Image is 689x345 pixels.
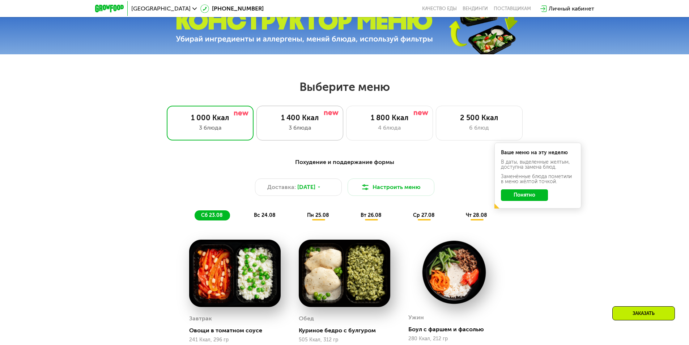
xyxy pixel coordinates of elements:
div: 1 400 Ккал [264,113,336,122]
div: Овощи в томатном соусе [189,327,286,334]
span: Доставка: [267,183,296,192]
div: В даты, выделенные желтым, доступна замена блюд. [501,160,575,170]
a: Вендинги [463,6,488,12]
a: Качество еды [422,6,457,12]
span: пн 25.08 [307,212,329,218]
div: Похудение и поддержание формы [131,158,559,167]
div: 1 000 Ккал [174,113,246,122]
span: вт 26.08 [361,212,382,218]
h2: Выберите меню [23,80,666,94]
div: Заменённые блюда пометили в меню жёлтой точкой. [501,174,575,184]
span: [GEOGRAPHIC_DATA] [131,6,191,12]
span: [DATE] [297,183,315,192]
div: 4 блюда [354,123,425,132]
span: чт 28.08 [466,212,487,218]
button: Настроить меню [348,178,434,196]
div: 3 блюда [174,123,246,132]
div: 3 блюда [264,123,336,132]
span: сб 23.08 [201,212,223,218]
span: ср 27.08 [413,212,435,218]
span: вс 24.08 [254,212,276,218]
div: 2 500 Ккал [443,113,515,122]
div: Завтрак [189,313,212,324]
div: Боул с фаршем и фасолью [408,326,506,333]
div: 1 800 Ккал [354,113,425,122]
div: 241 Ккал, 296 гр [189,337,281,343]
div: Заказать [612,306,675,320]
div: 280 Ккал, 212 гр [408,336,500,342]
div: поставщикам [494,6,531,12]
div: Куриное бедро с булгуром [299,327,396,334]
div: 505 Ккал, 312 гр [299,337,390,343]
div: 6 блюд [443,123,515,132]
div: Личный кабинет [549,4,594,13]
div: Ужин [408,312,424,323]
a: [PHONE_NUMBER] [200,4,264,13]
div: Обед [299,313,314,324]
div: Ваше меню на эту неделю [501,150,575,155]
button: Понятно [501,189,548,201]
